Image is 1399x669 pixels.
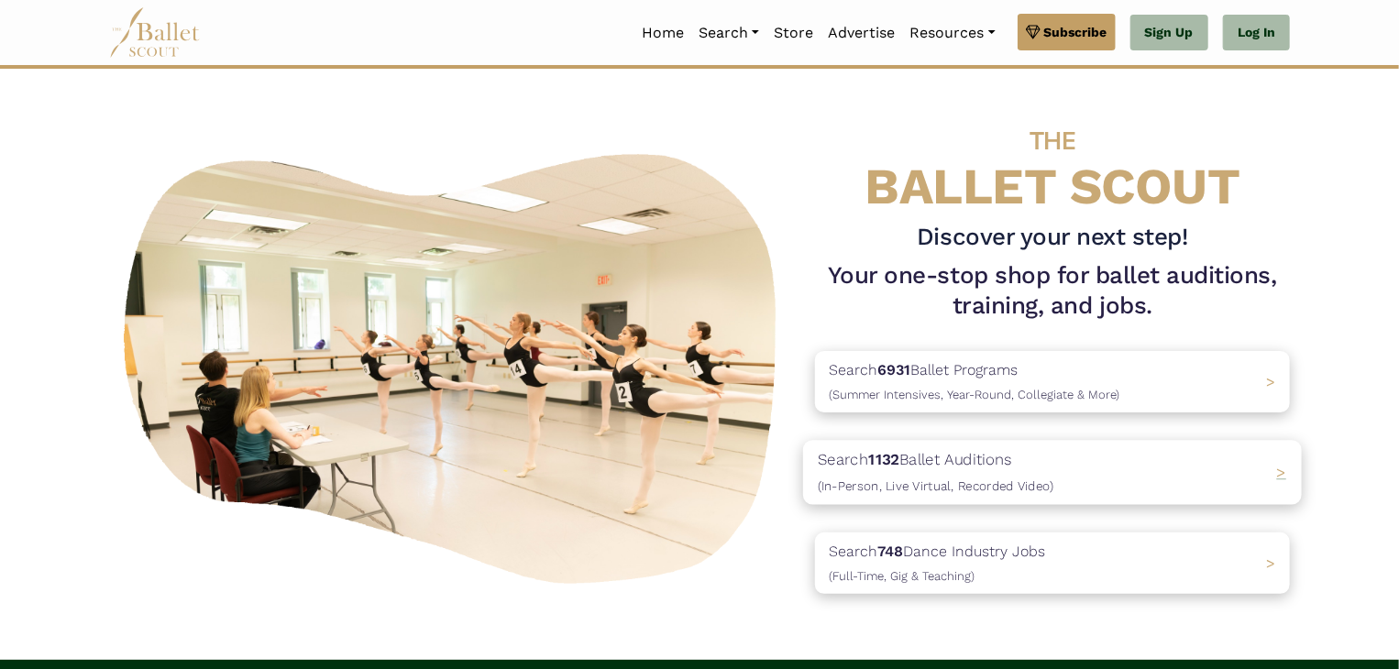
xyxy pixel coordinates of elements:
[877,361,910,378] b: 6931
[829,569,975,583] span: (Full-Time, Gig & Teaching)
[868,451,899,469] b: 1132
[1277,464,1287,482] span: >
[815,532,1290,594] a: Search748Dance Industry Jobs(Full-Time, Gig & Teaching) >
[815,105,1290,214] h4: BALLET SCOUT
[902,14,1002,52] a: Resources
[766,14,821,52] a: Store
[1030,126,1075,156] span: THE
[109,134,800,595] img: A group of ballerinas talking to each other in a ballet studio
[815,260,1290,323] h1: Your one-stop shop for ballet auditions, training, and jobs.
[634,14,691,52] a: Home
[1223,15,1290,51] a: Log In
[829,358,1119,405] p: Search Ballet Programs
[1266,373,1275,390] span: >
[1026,22,1041,42] img: gem.svg
[1266,554,1275,572] span: >
[1130,15,1208,51] a: Sign Up
[877,543,903,560] b: 748
[815,351,1290,412] a: Search6931Ballet Programs(Summer Intensives, Year-Round, Collegiate & More)>
[815,442,1290,503] a: Search1132Ballet Auditions(In-Person, Live Virtual, Recorded Video) >
[818,478,1053,493] span: (In-Person, Live Virtual, Recorded Video)
[691,14,766,52] a: Search
[829,540,1045,587] p: Search Dance Industry Jobs
[829,388,1119,401] span: (Summer Intensives, Year-Round, Collegiate & More)
[1018,14,1116,50] a: Subscribe
[818,448,1053,498] p: Search Ballet Auditions
[821,14,902,52] a: Advertise
[815,222,1290,253] h3: Discover your next step!
[1044,22,1107,42] span: Subscribe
